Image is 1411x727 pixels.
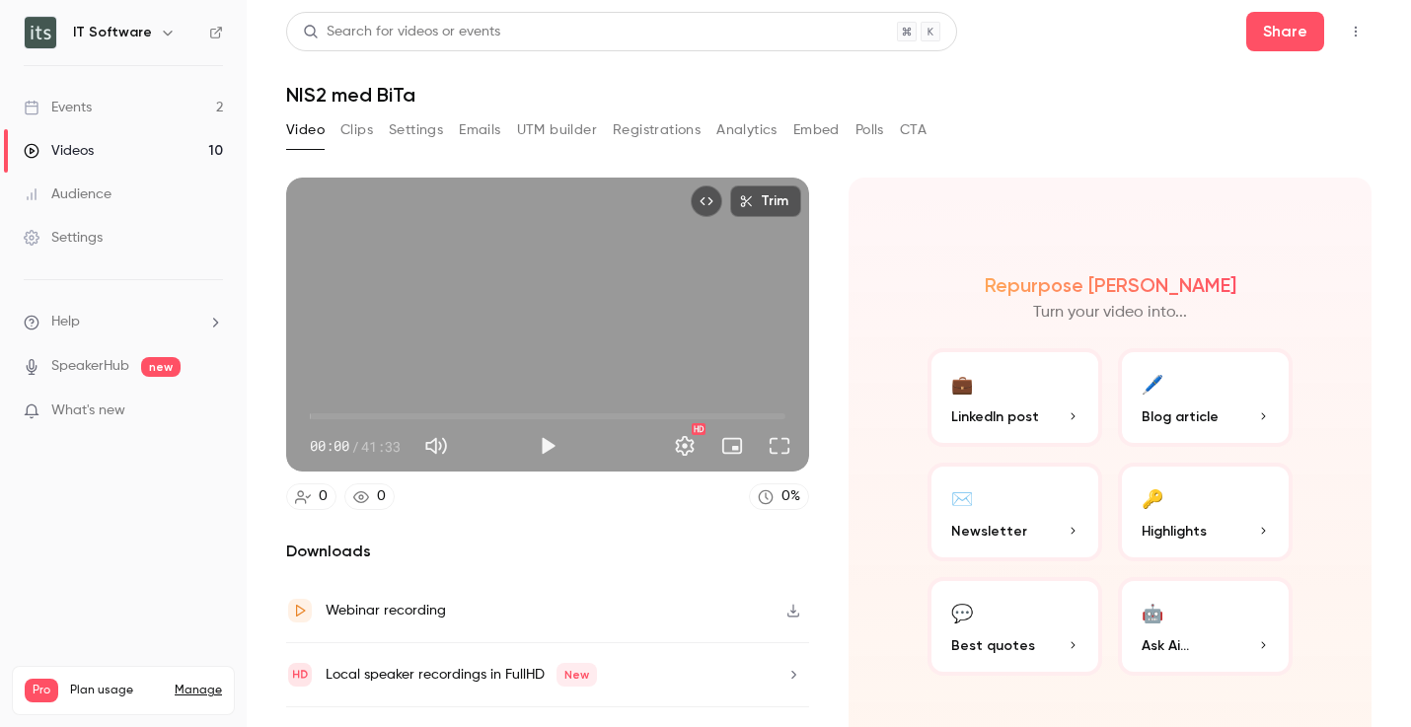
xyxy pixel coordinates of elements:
[985,273,1236,297] h2: Repurpose [PERSON_NAME]
[928,463,1102,561] button: ✉️Newsletter
[51,356,129,377] a: SpeakerHub
[286,540,809,563] h2: Downloads
[691,185,722,217] button: Embed video
[199,402,223,420] iframe: Noticeable Trigger
[351,436,359,457] span: /
[712,426,752,466] button: Turn on miniplayer
[900,114,927,146] button: CTA
[25,17,56,48] img: IT Software
[319,486,328,507] div: 0
[1246,12,1324,51] button: Share
[793,114,840,146] button: Embed
[1118,577,1293,676] button: 🤖Ask Ai...
[1142,406,1219,427] span: Blog article
[665,426,705,466] button: Settings
[70,683,163,698] span: Plan usage
[310,436,349,457] span: 00:00
[557,663,597,687] span: New
[25,679,58,702] span: Pro
[303,22,500,42] div: Search for videos or events
[24,184,111,204] div: Audience
[716,114,778,146] button: Analytics
[1118,463,1293,561] button: 🔑Highlights
[286,114,325,146] button: Video
[692,423,705,435] div: HD
[344,483,395,510] a: 0
[951,635,1035,656] span: Best quotes
[73,23,152,42] h6: IT Software
[730,185,801,217] button: Trim
[1142,482,1163,513] div: 🔑
[613,114,701,146] button: Registrations
[928,577,1102,676] button: 💬Best quotes
[760,426,799,466] button: Full screen
[326,599,446,622] div: Webinar recording
[361,436,401,457] span: 41:33
[24,98,92,117] div: Events
[459,114,500,146] button: Emails
[389,114,443,146] button: Settings
[528,426,567,466] button: Play
[24,312,223,332] li: help-dropdown-opener
[951,406,1039,427] span: LinkedIn post
[1142,635,1189,656] span: Ask Ai...
[24,228,103,248] div: Settings
[749,483,809,510] a: 0%
[51,312,80,332] span: Help
[951,597,973,627] div: 💬
[24,141,94,161] div: Videos
[951,521,1027,542] span: Newsletter
[1118,348,1293,447] button: 🖊️Blog article
[951,482,973,513] div: ✉️
[855,114,884,146] button: Polls
[326,663,597,687] div: Local speaker recordings in FullHD
[51,400,125,421] span: What's new
[286,83,1372,107] h1: NIS2 med BiTa
[286,483,336,510] a: 0
[377,486,386,507] div: 0
[1142,597,1163,627] div: 🤖
[1142,368,1163,399] div: 🖊️
[928,348,1102,447] button: 💼LinkedIn post
[1340,16,1372,47] button: Top Bar Actions
[175,683,222,698] a: Manage
[416,426,456,466] button: Mute
[1033,301,1187,325] p: Turn your video into...
[951,368,973,399] div: 💼
[141,357,181,377] span: new
[1142,521,1207,542] span: Highlights
[781,486,800,507] div: 0 %
[340,114,373,146] button: Clips
[517,114,597,146] button: UTM builder
[310,436,401,457] div: 00:00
